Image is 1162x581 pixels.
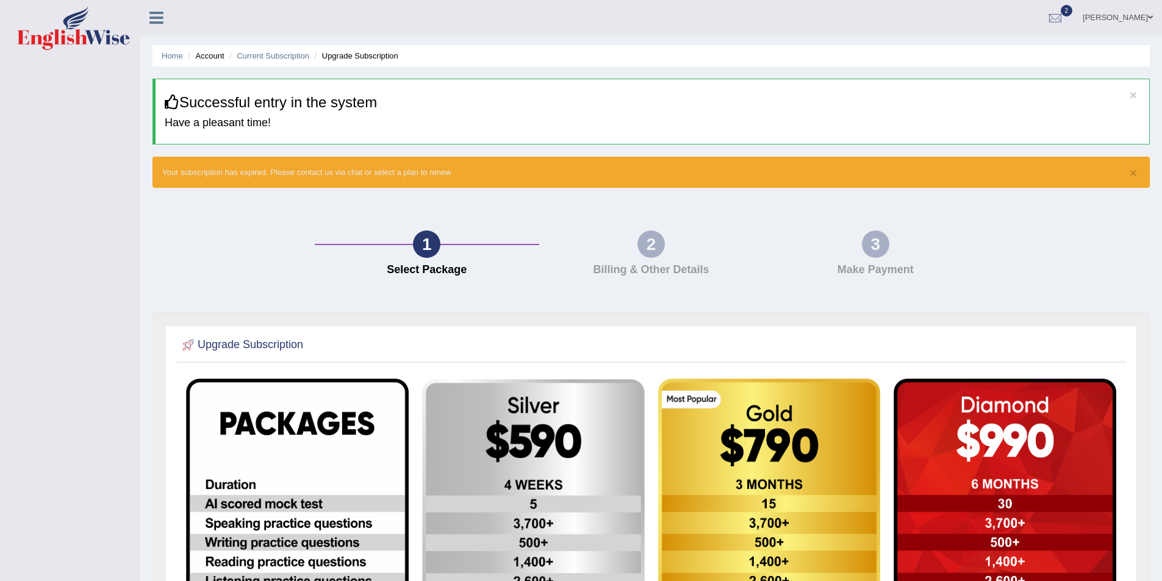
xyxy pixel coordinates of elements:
h4: Make Payment [769,264,981,276]
li: Account [185,50,224,62]
a: Current Subscription [237,51,309,60]
span: 2 [1061,5,1073,16]
div: 2 [637,230,665,258]
h4: Select Package [321,264,533,276]
a: Home [162,51,183,60]
button: × [1130,88,1137,101]
h2: Upgrade Subscription [179,336,303,354]
li: Upgrade Subscription [312,50,398,62]
div: Your subscription has expired. Please contact us via chat or select a plan to renew [152,157,1150,188]
div: 1 [413,230,440,258]
h4: Have a pleasant time! [165,117,1140,129]
h3: Successful entry in the system [165,94,1140,110]
div: 3 [862,230,889,258]
h4: Billing & Other Details [545,264,758,276]
button: × [1130,166,1137,179]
